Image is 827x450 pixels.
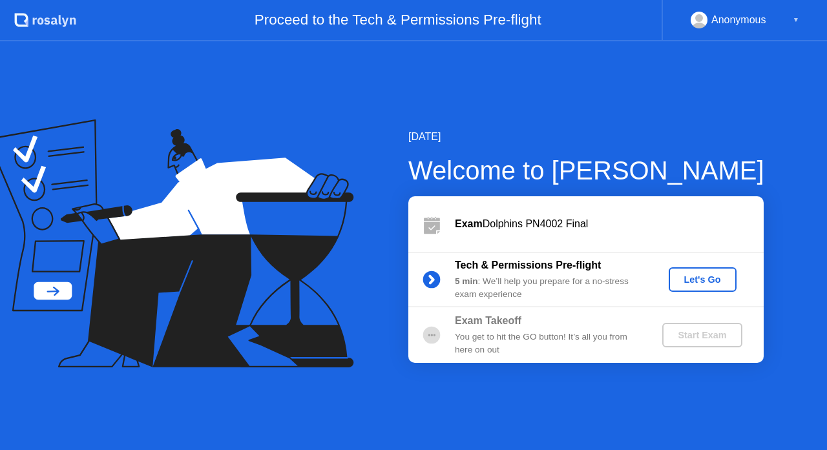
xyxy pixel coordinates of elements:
div: [DATE] [408,129,764,145]
div: Dolphins PN4002 Final [455,216,764,232]
div: Welcome to [PERSON_NAME] [408,151,764,190]
b: Tech & Permissions Pre-flight [455,260,601,271]
div: : We’ll help you prepare for a no-stress exam experience [455,275,641,302]
b: Exam Takeoff [455,315,521,326]
div: Anonymous [711,12,766,28]
b: Exam [455,218,483,229]
button: Let's Go [669,267,737,292]
div: You get to hit the GO button! It’s all you from here on out [455,331,641,357]
b: 5 min [455,276,478,286]
div: Let's Go [674,274,731,285]
div: ▼ [793,12,799,28]
button: Start Exam [662,323,742,347]
div: Start Exam [667,330,737,340]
